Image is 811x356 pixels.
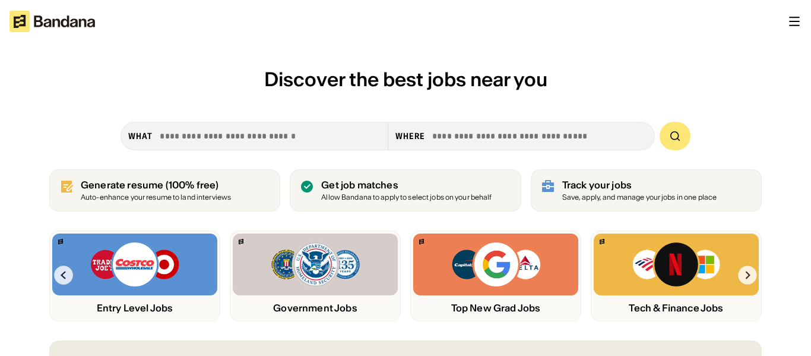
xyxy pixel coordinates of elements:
div: Auto-enhance your resume to land interviews [81,194,231,201]
a: Get job matches Allow Bandana to apply to select jobs on your behalf [290,169,521,212]
div: Allow Bandana to apply to select jobs on your behalf [321,194,492,201]
img: Left Arrow [54,266,73,285]
img: Right Arrow [738,266,757,285]
div: Government Jobs [233,303,398,314]
img: Bandana logo [239,239,243,244]
img: Bandana logo [600,239,604,244]
div: Tech & Finance Jobs [594,303,759,314]
a: Track your jobs Save, apply, and manage your jobs in one place [531,169,762,212]
img: FBI, DHS, MWRD logos [270,241,360,288]
div: what [128,131,153,141]
a: Generate resume (100% free)Auto-enhance your resume to land interviews [49,169,280,212]
div: Save, apply, and manage your jobs in one place [562,194,717,201]
a: Bandana logoTrader Joe’s, Costco, Target logosEntry Level Jobs [49,231,220,322]
div: Get job matches [321,179,492,191]
img: Bank of America, Netflix, Microsoft logos [632,241,721,288]
span: Discover the best jobs near you [264,67,547,92]
img: Trader Joe’s, Costco, Target logos [90,241,180,288]
a: Bandana logoCapital One, Google, Delta logosTop New Grad Jobs [410,231,581,322]
span: (100% free) [166,179,219,191]
a: Bandana logoFBI, DHS, MWRD logosGovernment Jobs [230,231,401,322]
a: Bandana logoBank of America, Netflix, Microsoft logosTech & Finance Jobs [591,231,762,322]
img: Bandana logo [58,239,63,244]
div: Entry Level Jobs [52,303,217,314]
div: Generate resume [81,179,231,191]
img: Bandana logotype [9,11,95,32]
div: Track your jobs [562,179,717,191]
img: Capital One, Google, Delta logos [451,241,541,288]
div: Where [395,131,426,141]
div: Top New Grad Jobs [413,303,578,314]
img: Bandana logo [419,239,424,244]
